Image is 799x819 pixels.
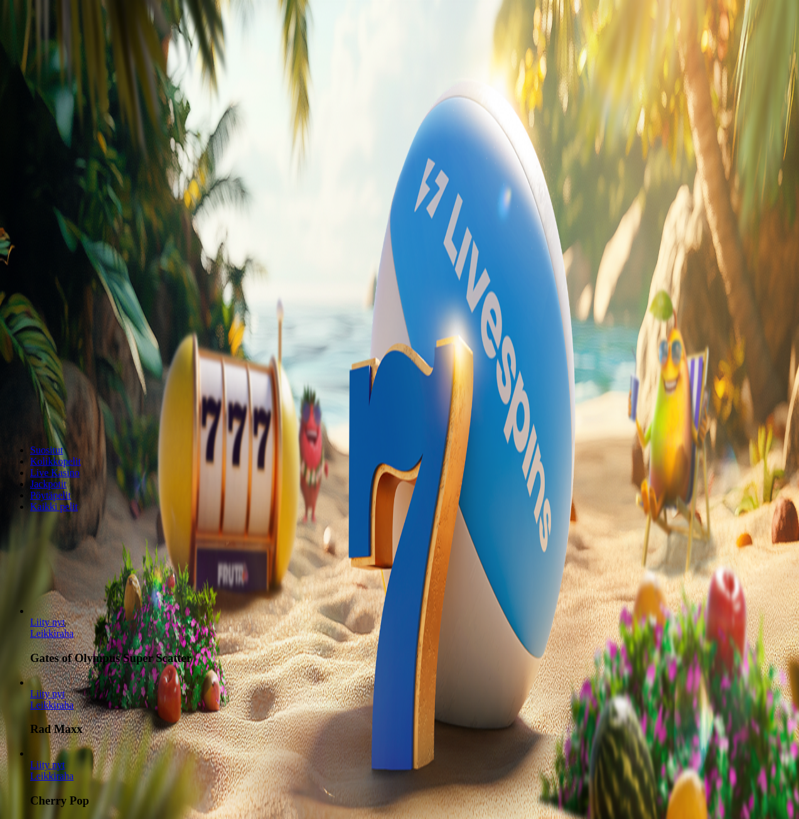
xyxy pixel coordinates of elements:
[30,700,73,710] a: Rad Maxx
[30,651,794,665] h3: Gates of Olympus Super Scatter
[30,456,81,467] a: Kolikkopelit
[30,722,794,736] h3: Rad Maxx
[30,771,73,781] a: Cherry Pop
[30,501,78,512] span: Kaikki pelit
[30,479,67,489] a: Jackpotit
[30,688,65,699] span: Liity nyt
[30,759,65,770] span: Liity nyt
[30,688,65,699] a: Rad Maxx
[30,794,794,808] h3: Cherry Pop
[5,423,794,513] nav: Lobby
[30,467,80,478] a: Live Kasino
[30,748,794,808] article: Cherry Pop
[30,759,65,770] a: Cherry Pop
[30,445,63,455] a: Suositut
[30,617,65,627] a: Gates of Olympus Super Scatter
[30,677,794,737] article: Rad Maxx
[30,617,65,627] span: Liity nyt
[30,490,71,501] a: Pöytäpelit
[5,423,794,536] header: Lobby
[30,605,794,665] article: Gates of Olympus Super Scatter
[30,628,73,639] a: Gates of Olympus Super Scatter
